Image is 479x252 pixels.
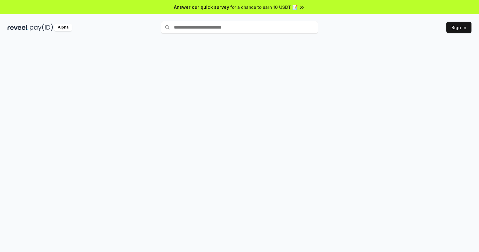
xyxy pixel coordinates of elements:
span: Answer our quick survey [174,4,229,10]
div: Alpha [54,24,72,31]
img: pay_id [30,24,53,31]
button: Sign In [446,22,471,33]
span: for a chance to earn 10 USDT 📝 [230,4,298,10]
img: reveel_dark [8,24,29,31]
